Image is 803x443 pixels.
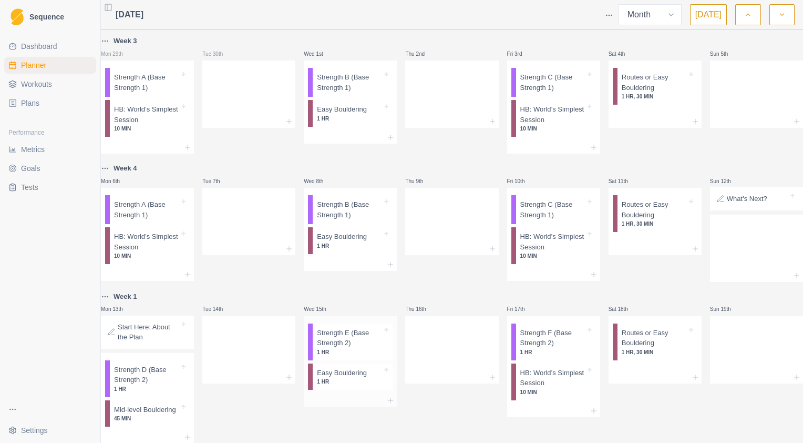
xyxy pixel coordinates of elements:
p: 1 HR [317,348,382,356]
p: Strength F (Base Strength 2) [520,328,585,348]
p: HB: World’s Simplest Session [520,368,585,388]
div: HB: World’s Simplest Session10 MIN [511,364,596,400]
p: Fri 3rd [507,50,539,58]
div: Start Here: About the Plan [101,316,194,349]
p: Wed 8th [304,177,335,185]
p: Routes or Easy Bouldering [622,72,687,93]
p: 1 HR [114,385,179,393]
p: 1 HR, 30 MIN [622,348,687,356]
a: Workouts [4,76,96,93]
div: Strength B (Base Strength 1) [308,68,393,97]
p: Strength D (Base Strength 2) [114,365,179,385]
p: Strength B (Base Strength 1) [317,72,382,93]
a: Planner [4,57,96,74]
div: Strength E (Base Strength 2)1 HR [308,324,393,360]
div: Strength D (Base Strength 2)1 HR [105,360,190,397]
div: HB: World’s Simplest Session10 MIN [511,100,596,137]
p: Tue 7th [202,177,234,185]
span: Workouts [21,79,52,89]
p: 1 HR [317,242,382,250]
p: Sun 5th [710,50,742,58]
p: Strength E (Base Strength 2) [317,328,382,348]
p: Week 4 [114,163,137,174]
p: HB: World’s Simplest Session [114,231,179,252]
a: Dashboard [4,38,96,55]
p: Strength C (Base Strength 1) [520,72,585,93]
p: Mon 6th [101,177,132,185]
img: Logo [11,8,24,26]
div: Easy Bouldering1 HR [308,227,393,254]
p: 10 MIN [520,125,585,133]
p: 1 HR [317,115,382,123]
p: Strength A (Base Strength 1) [114,72,179,93]
p: Sun 12th [710,177,742,185]
span: Planner [21,60,46,71]
p: 45 MIN [114,415,179,422]
span: Plans [21,98,39,108]
div: Routes or Easy Bouldering1 HR, 30 MIN [613,195,697,232]
span: Tests [21,182,38,193]
div: Routes or Easy Bouldering1 HR, 30 MIN [613,68,697,105]
p: 10 MIN [520,252,585,260]
p: Routes or Easy Bouldering [622,328,687,348]
div: Strength F (Base Strength 2)1 HR [511,324,596,360]
div: Strength C (Base Strength 1) [511,195,596,224]
p: 10 MIN [114,252,179,260]
button: Settings [4,422,96,439]
a: Goals [4,160,96,177]
p: Tue 14th [202,305,234,313]
p: Strength B (Base Strength 1) [317,199,382,220]
a: Tests [4,179,96,196]
p: Thu 16th [405,305,437,313]
p: Fri 17th [507,305,539,313]
p: Thu 2nd [405,50,437,58]
p: Wed 1st [304,50,335,58]
span: Dashboard [21,41,57,52]
p: 1 HR, 30 MIN [622,220,687,228]
div: Strength B (Base Strength 1) [308,195,393,224]
p: 1 HR, 30 MIN [622,93,687,100]
p: Wed 15th [304,305,335,313]
p: 1 HR [520,348,585,356]
p: Mon 29th [101,50,132,58]
button: [DATE] [690,4,727,25]
p: Thu 9th [405,177,437,185]
p: Week 3 [114,36,137,46]
p: Sat 18th [609,305,640,313]
a: LogoSequence [4,4,96,29]
a: Metrics [4,141,96,158]
p: Strength A (Base Strength 1) [114,199,179,220]
p: HB: World’s Simplest Session [520,231,585,252]
div: Performance [4,124,96,141]
p: Routes or Easy Bouldering [622,199,687,220]
div: Strength C (Base Strength 1) [511,68,596,97]
div: Easy Bouldering1 HR [308,364,393,390]
div: Easy Bouldering1 HR [308,100,393,127]
p: Easy Bouldering [317,231,367,242]
p: Sun 19th [710,305,742,313]
p: Week 1 [114,291,137,302]
p: Mid-level Bouldering [114,405,176,415]
div: HB: World’s Simplest Session10 MIN [105,227,190,264]
p: Start Here: About the Plan [118,322,179,343]
div: Strength A (Base Strength 1) [105,195,190,224]
span: Metrics [21,144,45,155]
p: Strength C (Base Strength 1) [520,199,585,220]
p: Easy Bouldering [317,368,367,378]
p: HB: World’s Simplest Session [114,104,179,125]
p: Sat 11th [609,177,640,185]
div: Mid-level Bouldering45 MIN [105,400,190,427]
p: What's Next? [727,194,767,204]
div: What's Next? [710,187,803,210]
span: Sequence [29,13,64,21]
p: 10 MIN [520,388,585,396]
span: [DATE] [116,8,143,21]
div: HB: World’s Simplest Session10 MIN [105,100,190,137]
p: Mon 13th [101,305,132,313]
a: Plans [4,95,96,112]
p: Easy Bouldering [317,104,367,115]
p: 10 MIN [114,125,179,133]
div: Strength A (Base Strength 1) [105,68,190,97]
p: Fri 10th [507,177,539,185]
p: Sat 4th [609,50,640,58]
